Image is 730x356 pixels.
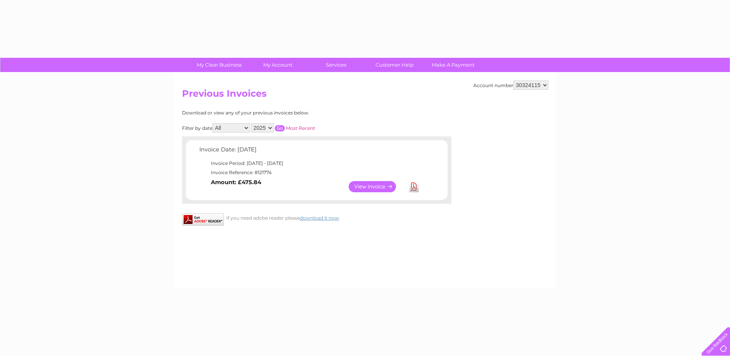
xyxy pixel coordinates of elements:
[246,58,309,72] a: My Account
[409,181,419,192] a: Download
[473,81,548,90] div: Account number
[197,168,423,177] td: Invoice Reference: 8121774
[421,58,485,72] a: Make A Payment
[182,213,451,221] div: If you need adobe reader please .
[286,125,315,131] a: Most Recent
[182,123,384,133] div: Filter by date
[304,58,368,72] a: Services
[363,58,426,72] a: Customer Help
[197,159,423,168] td: Invoice Period: [DATE] - [DATE]
[211,179,261,186] b: Amount: £475.84
[182,110,384,116] div: Download or view any of your previous invoices below.
[349,181,405,192] a: View
[300,215,339,221] a: download it now
[182,88,548,103] h2: Previous Invoices
[187,58,251,72] a: My Clear Business
[197,144,423,159] td: Invoice Date: [DATE]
